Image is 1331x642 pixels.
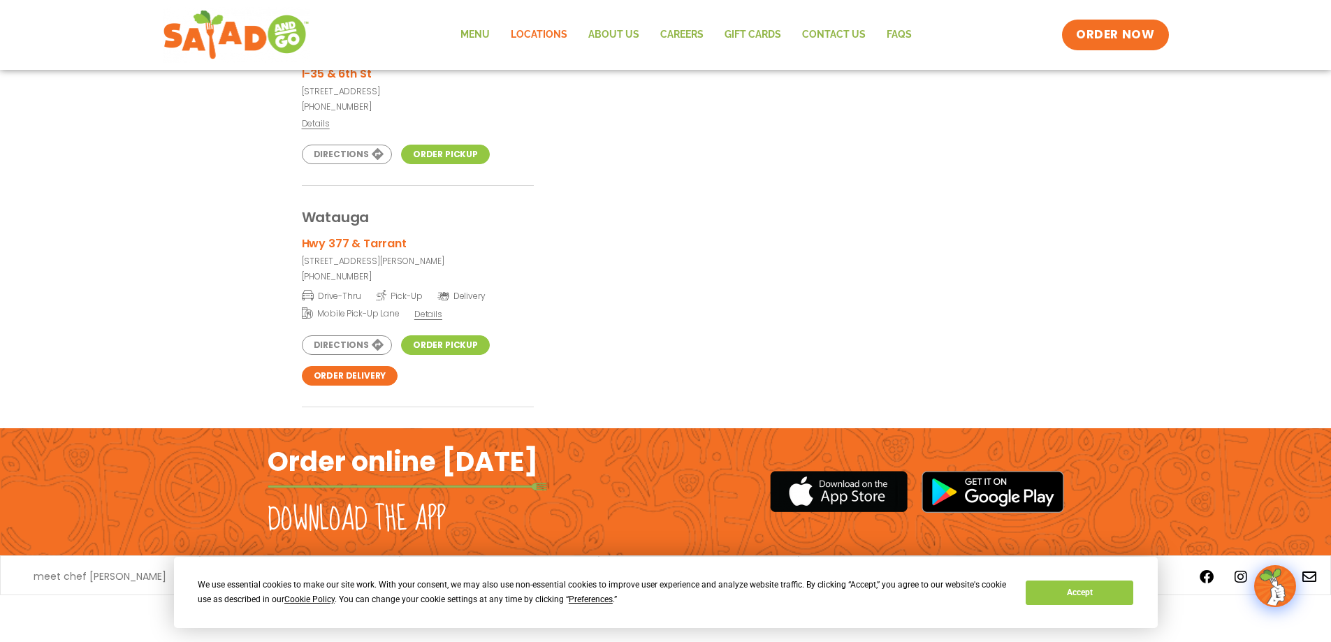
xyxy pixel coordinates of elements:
h3: Hwy 377 & Tarrant [302,235,407,252]
span: Preferences [569,594,613,604]
a: FAQs [876,19,922,51]
span: Delivery [437,290,486,302]
span: Details [302,117,330,129]
span: Details [414,308,442,320]
nav: Menu [450,19,922,51]
img: google_play [922,471,1064,513]
p: [STREET_ADDRESS][PERSON_NAME] [302,255,534,268]
img: wpChatIcon [1256,567,1295,606]
span: Mobile Pick-Up Lane [302,306,400,320]
a: Locations [500,19,578,51]
div: Cookie Consent Prompt [174,557,1158,628]
span: ORDER NOW [1076,27,1154,43]
span: Drive-Thru [302,289,361,302]
a: [PHONE_NUMBER] [302,101,534,113]
a: Directions [302,335,392,355]
a: Menu [450,19,500,51]
h3: I-35 & 6th St [302,65,372,82]
a: Order Pickup [401,335,490,355]
span: Cookie Policy [284,594,335,604]
a: I-35 & 6th St[STREET_ADDRESS] [302,65,534,98]
div: We use essential cookies to make our site work. With your consent, we may also use non-essential ... [198,578,1009,607]
a: Drive-Thru Pick-Up Delivery Mobile Pick-Up Lane Details [302,291,498,319]
a: Order Delivery [302,366,398,386]
h2: Order online [DATE] [268,444,538,479]
a: [PHONE_NUMBER] [302,270,534,283]
img: fork [268,483,547,490]
h2: Download the app [268,500,446,539]
a: About Us [578,19,650,51]
a: Hwy 377 & Tarrant[STREET_ADDRESS][PERSON_NAME] [302,235,534,268]
p: [STREET_ADDRESS] [302,85,534,98]
a: Careers [650,19,714,51]
img: appstore [770,469,908,514]
a: Details [302,118,330,129]
button: Accept [1026,581,1133,605]
a: ORDER NOW [1062,20,1168,50]
a: Contact Us [792,19,876,51]
a: meet chef [PERSON_NAME] [34,571,166,581]
img: new-SAG-logo-768×292 [163,7,310,63]
a: Directions [302,145,392,164]
span: Pick-Up [376,289,423,302]
div: Watauga [302,186,1030,228]
a: Order Pickup [401,145,490,164]
a: GIFT CARDS [714,19,792,51]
